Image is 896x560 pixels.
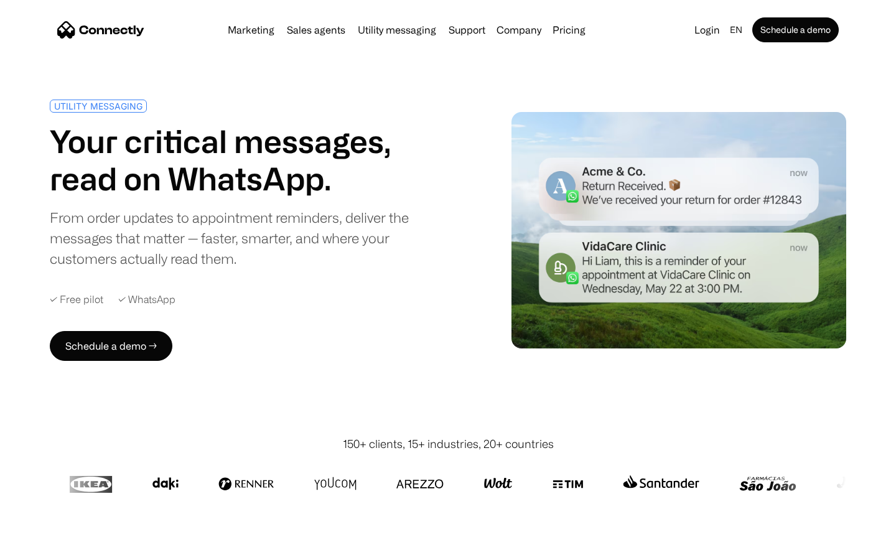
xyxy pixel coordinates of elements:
aside: Language selected: English [12,537,75,556]
div: From order updates to appointment reminders, deliver the messages that matter — faster, smarter, ... [50,207,443,269]
a: Schedule a demo → [50,331,172,361]
div: 150+ clients, 15+ industries, 20+ countries [343,436,554,452]
a: Marketing [223,25,279,35]
div: ✓ WhatsApp [118,294,175,306]
a: Sales agents [282,25,350,35]
a: Pricing [548,25,590,35]
a: Schedule a demo [752,17,839,42]
div: UTILITY MESSAGING [54,101,142,111]
a: Utility messaging [353,25,441,35]
div: Company [497,21,541,39]
div: ✓ Free pilot [50,294,103,306]
h1: Your critical messages, read on WhatsApp. [50,123,443,197]
div: en [730,21,742,39]
a: Support [444,25,490,35]
a: Login [689,21,725,39]
ul: Language list [25,538,75,556]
